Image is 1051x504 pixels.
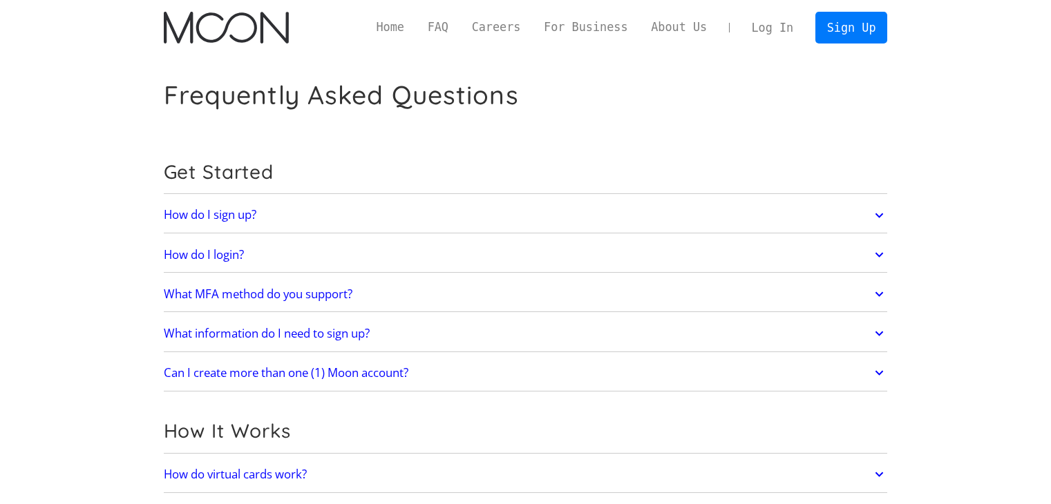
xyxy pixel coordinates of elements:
h2: Get Started [164,160,888,184]
a: Home [365,19,416,36]
h2: How do virtual cards work? [164,467,307,481]
a: Careers [460,19,532,36]
a: How do I sign up? [164,201,888,230]
h1: Frequently Asked Questions [164,79,519,110]
img: Moon Logo [164,12,289,43]
a: Log In [740,12,805,43]
h2: Can I create more than one (1) Moon account? [164,366,408,380]
h2: What MFA method do you support? [164,287,352,301]
a: For Business [532,19,639,36]
a: What MFA method do you support? [164,280,888,309]
h2: How It Works [164,419,888,443]
a: How do I login? [164,240,888,269]
h2: What information do I need to sign up? [164,327,370,340]
a: About Us [639,19,719,36]
a: What information do I need to sign up? [164,319,888,348]
h2: How do I sign up? [164,208,256,222]
a: home [164,12,289,43]
a: Sign Up [815,12,887,43]
a: How do virtual cards work? [164,460,888,489]
a: FAQ [416,19,460,36]
h2: How do I login? [164,248,244,262]
a: Can I create more than one (1) Moon account? [164,358,888,387]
